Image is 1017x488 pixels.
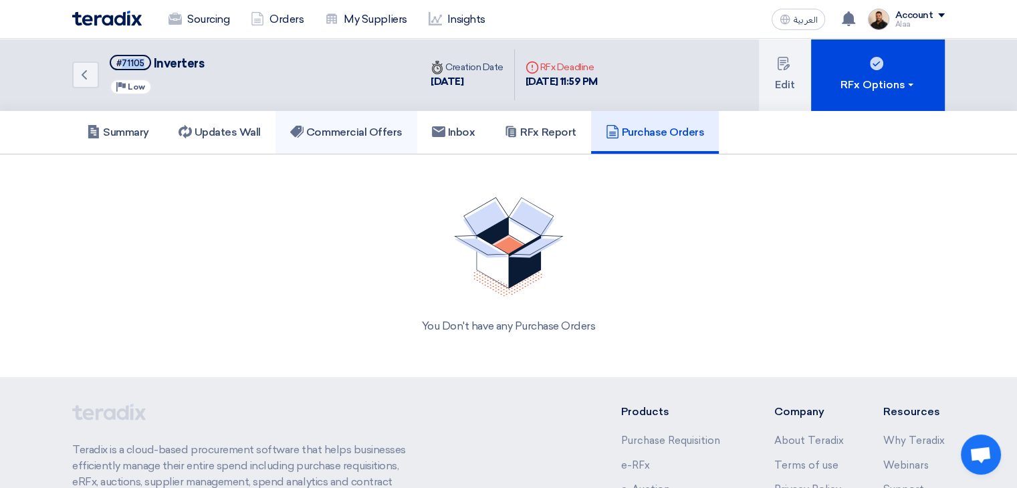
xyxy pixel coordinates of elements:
[606,126,705,139] h5: Purchase Orders
[504,126,576,139] h5: RFx Report
[774,459,838,471] a: Terms of use
[87,126,149,139] h5: Summary
[621,459,650,471] a: e-RFx
[431,60,503,74] div: Creation Date
[489,111,590,154] a: RFx Report
[895,10,933,21] div: Account
[883,459,929,471] a: Webinars
[961,435,1001,475] div: Open chat
[290,126,403,139] h5: Commercial Offers
[774,435,843,447] a: About Teradix
[868,9,889,30] img: MAA_1717931611039.JPG
[164,111,275,154] a: Updates Wall
[275,111,417,154] a: Commercial Offers
[72,11,142,26] img: Teradix logo
[417,111,490,154] a: Inbox
[621,435,720,447] a: Purchase Requisition
[454,197,564,297] img: No Quotations Found!
[72,111,164,154] a: Summary
[314,5,417,34] a: My Suppliers
[128,82,145,92] span: Low
[88,318,929,334] div: You Don't have any Purchase Orders
[895,21,945,28] div: Alaa
[526,60,598,74] div: RFx Deadline
[110,55,204,72] h5: Inverters
[240,5,314,34] a: Orders
[883,435,945,447] a: Why Teradix
[772,9,825,30] button: العربية
[158,5,240,34] a: Sourcing
[759,39,811,111] button: Edit
[793,15,817,25] span: العربية
[883,404,945,420] li: Resources
[418,5,496,34] a: Insights
[432,126,475,139] h5: Inbox
[526,74,598,90] div: [DATE] 11:59 PM
[154,56,205,71] span: Inverters
[591,111,719,154] a: Purchase Orders
[840,77,916,93] div: RFx Options
[431,74,503,90] div: [DATE]
[179,126,261,139] h5: Updates Wall
[774,404,843,420] li: Company
[116,59,144,68] div: #71105
[621,404,734,420] li: Products
[811,39,945,111] button: RFx Options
